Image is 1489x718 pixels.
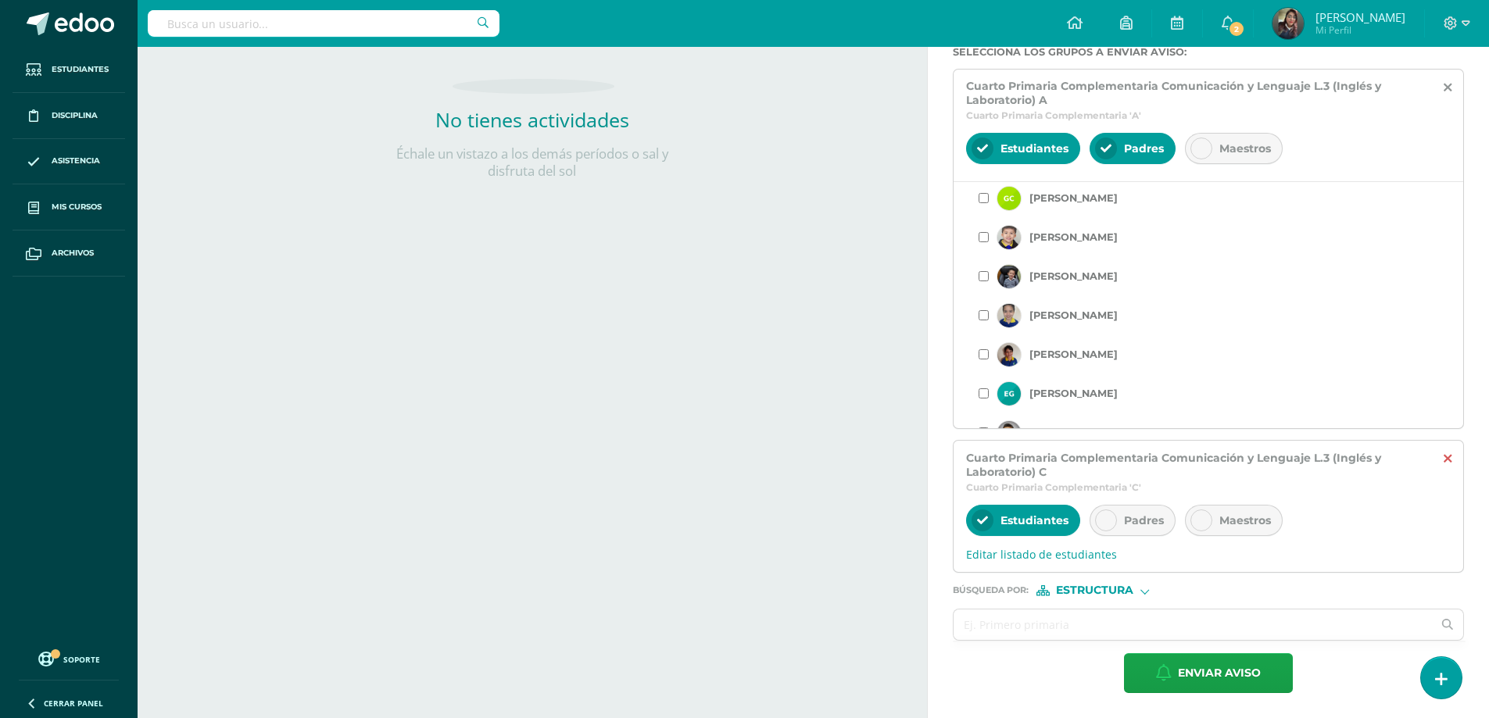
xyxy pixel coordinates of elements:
img: student [997,187,1021,210]
img: f0e68a23fbcd897634a5ac152168984d.png [1272,8,1304,39]
label: [PERSON_NAME] [1029,192,1118,204]
label: [PERSON_NAME] [1029,388,1118,399]
span: Enviar aviso [1178,654,1261,692]
a: Estudiantes [13,47,125,93]
a: Mis cursos [13,184,125,230]
label: [PERSON_NAME] [1029,231,1118,243]
label: [PERSON_NAME] [1029,348,1118,360]
h2: No tienes actividades [376,106,689,133]
span: Asistencia [52,155,100,167]
button: Enviar aviso [1124,653,1293,693]
a: Disciplina [13,93,125,139]
span: 2 [1228,20,1245,38]
div: [object Object] [1036,585,1154,596]
span: Maestros [1219,141,1271,155]
span: Mis cursos [52,201,102,213]
img: student [997,382,1021,405]
span: Estructura [1056,586,1133,595]
span: Estudiantes [52,63,109,76]
span: Editar listado de estudiantes [966,547,1451,562]
a: Asistencia [13,139,125,185]
label: [PERSON_NAME] [1029,270,1118,282]
a: Soporte [19,648,119,669]
span: Padres [1124,141,1164,155]
img: student [997,343,1021,366]
span: [PERSON_NAME] [1315,9,1405,25]
span: Maestros [1219,513,1271,527]
label: [PERSON_NAME] [1029,427,1118,438]
span: Cuarto Primaria Complementaria 'C' [966,481,1141,493]
span: Estudiantes [1000,513,1068,527]
img: student [997,304,1021,327]
span: Disciplina [52,109,98,122]
span: Archivos [52,247,94,259]
a: Archivos [13,230,125,277]
span: Cuarto Primaria Complementaria Comunicación y Lenguaje L.3 (Inglés y Laboratorio) A [966,79,1430,107]
img: student [997,265,1021,288]
input: Ej. Primero primaria [954,609,1432,640]
span: Cuarto Primaria Complementaria 'A' [966,109,1141,121]
label: Selecciona los grupos a enviar aviso : [953,46,1464,58]
span: Padres [1124,513,1164,527]
label: [PERSON_NAME] [1029,309,1118,321]
span: Soporte [63,654,100,665]
p: Échale un vistazo a los demás períodos o sal y disfruta del sol [376,145,689,180]
span: Mi Perfil [1315,23,1405,37]
img: student [997,226,1021,249]
span: Cuarto Primaria Complementaria Comunicación y Lenguaje L.3 (Inglés y Laboratorio) C [966,451,1430,479]
span: Búsqueda por : [953,586,1029,595]
img: student [997,421,1021,445]
span: Cerrar panel [44,698,103,709]
input: Busca un usuario... [148,10,499,37]
span: Estudiantes [1000,141,1068,155]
